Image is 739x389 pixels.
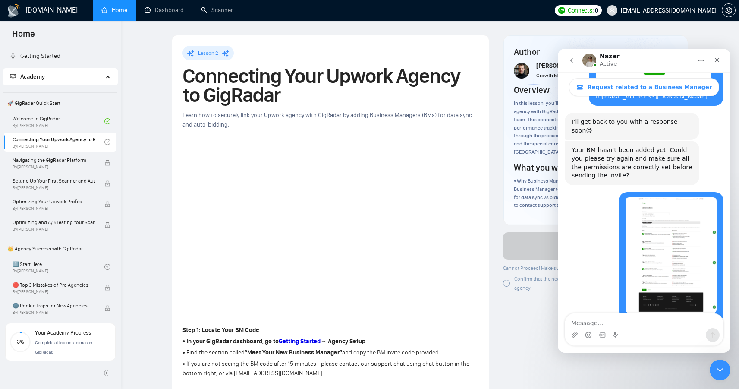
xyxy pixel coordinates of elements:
[104,160,110,166] span: lock
[13,301,95,310] span: 🌚 Rookie Traps for New Agencies
[568,6,593,15] span: Connects:
[710,360,730,380] iframe: Intercom live chat
[13,218,95,227] span: Optimizing and A/B Testing Your Scanner for Better Results
[13,257,104,276] a: 1️⃣ Start HereBy[PERSON_NAME]
[503,232,688,260] button: Next
[10,339,31,345] span: 3%
[722,3,736,17] button: setting
[514,161,591,174] h4: What you will learn ?
[13,112,104,131] a: Welcome to GigRadarBy[PERSON_NAME]
[13,227,95,232] span: By [PERSON_NAME]
[514,46,677,58] h4: Author
[13,289,95,294] span: By [PERSON_NAME]
[722,7,736,14] a: setting
[182,326,259,334] strong: Step 1: Locate Your BM Code
[182,359,478,378] p: • If you are not seeing the BM code after 15 minutes - please contact our support chat using chat...
[13,164,95,170] span: By [PERSON_NAME]
[514,63,529,79] img: vlad-t.jpg
[5,28,42,46] span: Home
[104,118,110,124] span: check-circle
[10,52,60,60] a: rocketGetting Started
[514,99,677,156] div: In this lesson, you’ll complete the crucial first step of linking your Upwork agency with GigRada...
[3,47,117,65] li: Getting Started
[503,265,668,271] span: Cannot Proceed! Make sure Homework are completed before clicking Next:
[20,73,45,80] span: Academy
[104,139,110,145] span: check-circle
[245,349,342,356] strong: “Meet Your New Business Manager”
[198,50,218,56] span: Lesson 2
[101,6,127,14] a: homeHome
[722,7,735,14] span: setting
[13,177,95,185] span: Setting Up Your First Scanner and Auto-Bidder
[13,310,95,315] span: By [PERSON_NAME]
[13,156,95,164] span: Navigating the GigRadar Platform
[182,111,472,128] span: Learn how to securely link your Upwork agency with GigRadar by adding Business Managers (BMs) for...
[514,177,677,209] div: • Why Business Managers are needed for integration • How to add a Business Manager to your Upwork...
[279,338,321,345] a: Getting Started
[13,206,95,211] span: By [PERSON_NAME]
[536,62,581,70] span: [PERSON_NAME]
[104,285,110,291] span: lock
[4,240,116,257] span: 👑 Agency Success with GigRadar
[609,7,615,13] span: user
[7,4,21,18] img: logo
[536,73,573,79] span: Growth Manager
[10,73,45,80] span: Academy
[13,281,95,289] span: ⛔ Top 3 Mistakes of Pro Agencies
[104,305,110,311] span: lock
[104,264,110,270] span: check-circle
[182,338,279,345] strong: • In your GigRadar dashboard, go to
[558,7,565,14] img: upwork-logo.png
[104,222,110,228] span: lock
[10,73,16,79] span: fund-projection-screen
[595,6,598,15] span: 0
[4,95,116,112] span: 🚀 GigRadar Quick Start
[182,337,478,346] p: .
[145,6,184,14] a: dashboardDashboard
[104,180,110,187] span: lock
[182,348,478,357] p: • Find the section called and copy the BM invite code provided.
[35,340,92,354] span: Complete all lessons to master GigRadar.
[321,338,365,345] strong: → Agency Setup
[13,133,104,152] a: Connecting Your Upwork Agency to GigRadarBy[PERSON_NAME]
[35,330,91,336] span: Your Academy Progress
[182,66,478,104] h1: Connecting Your Upwork Agency to GigRadar
[201,6,233,14] a: searchScanner
[558,49,730,353] iframe: To enrich screen reader interactions, please activate Accessibility in Grammarly extension settings
[103,369,111,377] span: double-left
[514,276,678,291] span: Confirm that the new BM was added to your GigRadar account and Upwork agency
[514,84,550,96] h4: Overview
[13,197,95,206] span: Optimizing Your Upwork Profile
[104,201,110,207] span: lock
[13,185,95,190] span: By [PERSON_NAME]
